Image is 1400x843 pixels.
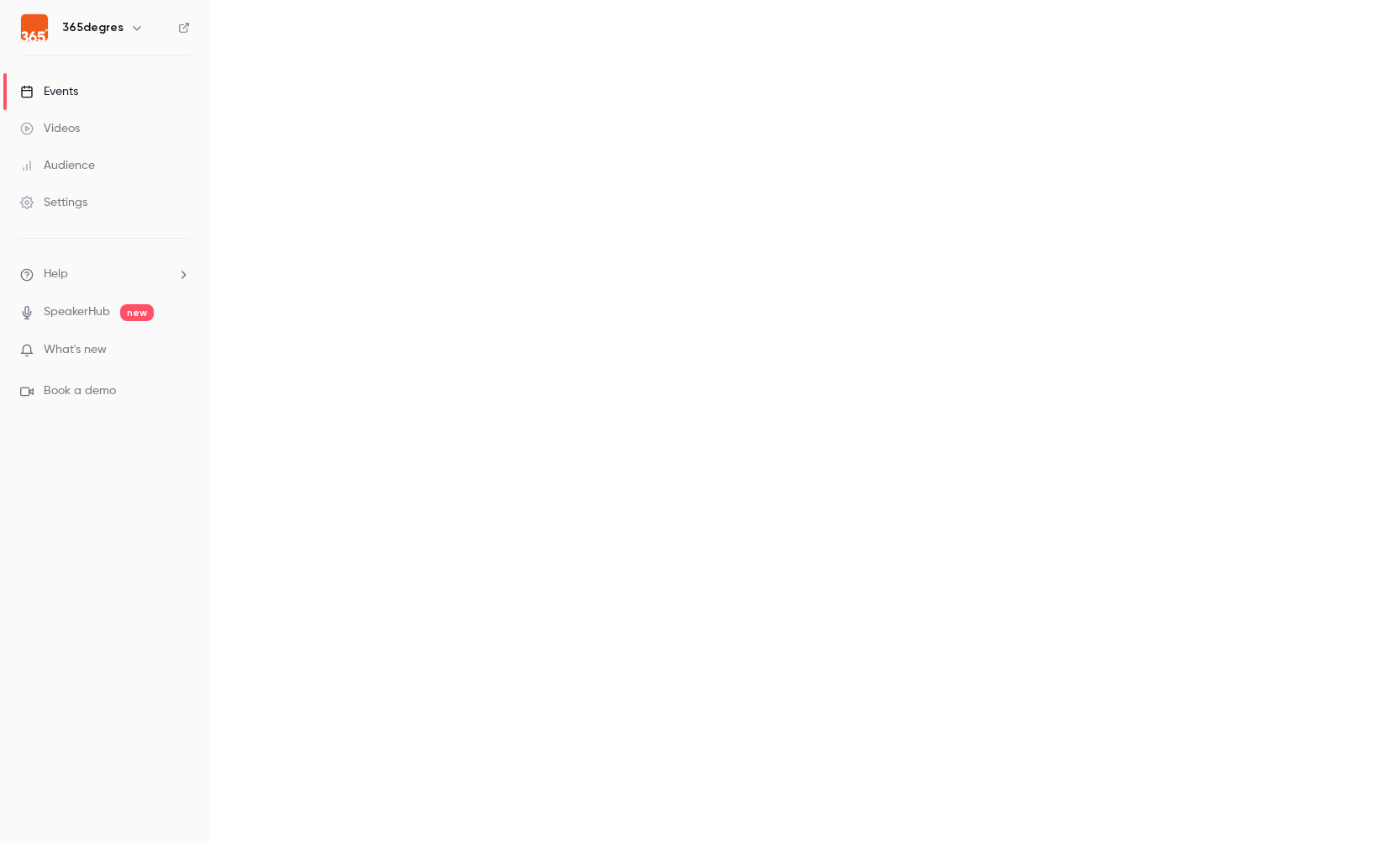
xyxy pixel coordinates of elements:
[20,83,78,100] div: Events
[120,304,154,321] span: new
[20,157,95,174] div: Audience
[44,266,68,283] span: Help
[44,382,116,400] span: Book a demo
[44,341,107,359] span: What's new
[20,266,190,283] li: help-dropdown-opener
[62,19,124,36] h6: 365degres
[20,194,87,211] div: Settings
[20,120,80,137] div: Videos
[21,14,48,41] img: 365degres
[44,303,110,321] a: SpeakerHub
